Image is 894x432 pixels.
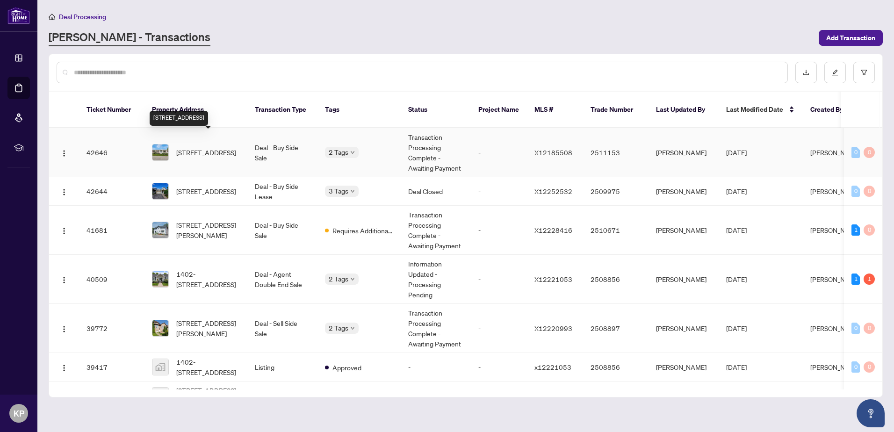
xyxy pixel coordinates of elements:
td: [PERSON_NAME] [649,177,719,206]
span: download [803,69,809,76]
img: Logo [60,364,68,372]
td: - [471,206,527,255]
div: 0 [851,323,860,334]
div: 1 [851,274,860,285]
td: 2508856 [583,255,649,304]
button: filter [853,62,875,83]
span: edit [832,69,838,76]
td: Deal - Buy Side Sale [247,206,317,255]
div: 0 [851,186,860,197]
span: [DATE] [726,324,747,332]
span: [STREET_ADDRESS][PERSON_NAME] [176,220,240,240]
td: [PERSON_NAME] [649,304,719,353]
img: thumbnail-img [152,271,168,287]
button: Logo [57,272,72,287]
th: MLS # [527,92,583,128]
span: [STREET_ADDRESS][PERSON_NAME] [176,385,240,406]
button: Logo [57,184,72,199]
span: [DATE] [726,226,747,234]
img: Logo [60,276,68,284]
td: 2510671 [583,206,649,255]
td: 42646 [79,128,144,177]
td: Transaction Processing Complete - Awaiting Payment [401,304,471,353]
td: 39772 [79,304,144,353]
td: [PERSON_NAME] [649,206,719,255]
button: Logo [57,388,72,403]
img: thumbnail-img [152,388,168,403]
td: 39410 [79,382,144,410]
span: [PERSON_NAME] [810,275,861,283]
td: - [401,353,471,382]
div: 0 [864,224,875,236]
td: Listing [247,382,317,410]
td: 2511153 [583,128,649,177]
td: 2508897 [583,382,649,410]
th: Status [401,92,471,128]
td: Transaction Processing Complete - Awaiting Payment [401,206,471,255]
img: thumbnail-img [152,359,168,375]
span: [DATE] [726,187,747,195]
td: - [471,353,527,382]
div: 0 [864,323,875,334]
td: - [401,382,471,410]
td: Transaction Processing Complete - Awaiting Payment [401,128,471,177]
span: 2 Tags [329,323,348,333]
td: [PERSON_NAME] [649,353,719,382]
div: 0 [864,147,875,158]
td: [PERSON_NAME] [649,128,719,177]
th: Last Updated By [649,92,719,128]
td: Deal - Agent Double End Sale [247,255,317,304]
img: Logo [60,188,68,196]
span: 1402-[STREET_ADDRESS] [176,269,240,289]
button: Logo [57,360,72,374]
button: Open asap [857,399,885,427]
td: Deal - Buy Side Sale [247,128,317,177]
img: Logo [60,227,68,235]
span: X12228416 [534,226,572,234]
td: - [471,177,527,206]
td: 40509 [79,255,144,304]
td: Deal - Sell Side Sale [247,304,317,353]
span: Add Transaction [826,30,875,45]
span: [STREET_ADDRESS] [176,147,236,158]
td: [PERSON_NAME] [649,382,719,410]
span: X12252532 [534,187,572,195]
span: Deal Processing [59,13,106,21]
button: Logo [57,223,72,238]
th: Project Name [471,92,527,128]
td: 39417 [79,353,144,382]
div: 0 [851,147,860,158]
img: thumbnail-img [152,144,168,160]
td: 41681 [79,206,144,255]
span: 1402-[STREET_ADDRESS] [176,357,240,377]
td: 2509975 [583,177,649,206]
span: Last Modified Date [726,104,783,115]
img: logo [7,7,30,24]
span: 3 Tags [329,186,348,196]
button: Logo [57,145,72,160]
span: Requires Additional Docs [332,225,393,236]
span: [PERSON_NAME] [810,148,861,157]
span: [STREET_ADDRESS][PERSON_NAME] [176,318,240,338]
span: x12221053 [534,363,571,371]
span: Approved [332,362,361,373]
span: KP [14,407,24,420]
button: Add Transaction [819,30,883,46]
button: Logo [57,321,72,336]
img: Logo [60,150,68,157]
span: filter [861,69,867,76]
span: 2 Tags [329,274,348,284]
td: - [471,382,527,410]
div: 0 [851,361,860,373]
td: Listing [247,353,317,382]
th: Last Modified Date [719,92,803,128]
th: Ticket Number [79,92,144,128]
td: Deal - Buy Side Lease [247,177,317,206]
div: 0 [864,361,875,373]
td: - [471,128,527,177]
span: down [350,277,355,281]
span: [DATE] [726,363,747,371]
img: thumbnail-img [152,320,168,336]
span: X12185508 [534,148,572,157]
td: - [471,255,527,304]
